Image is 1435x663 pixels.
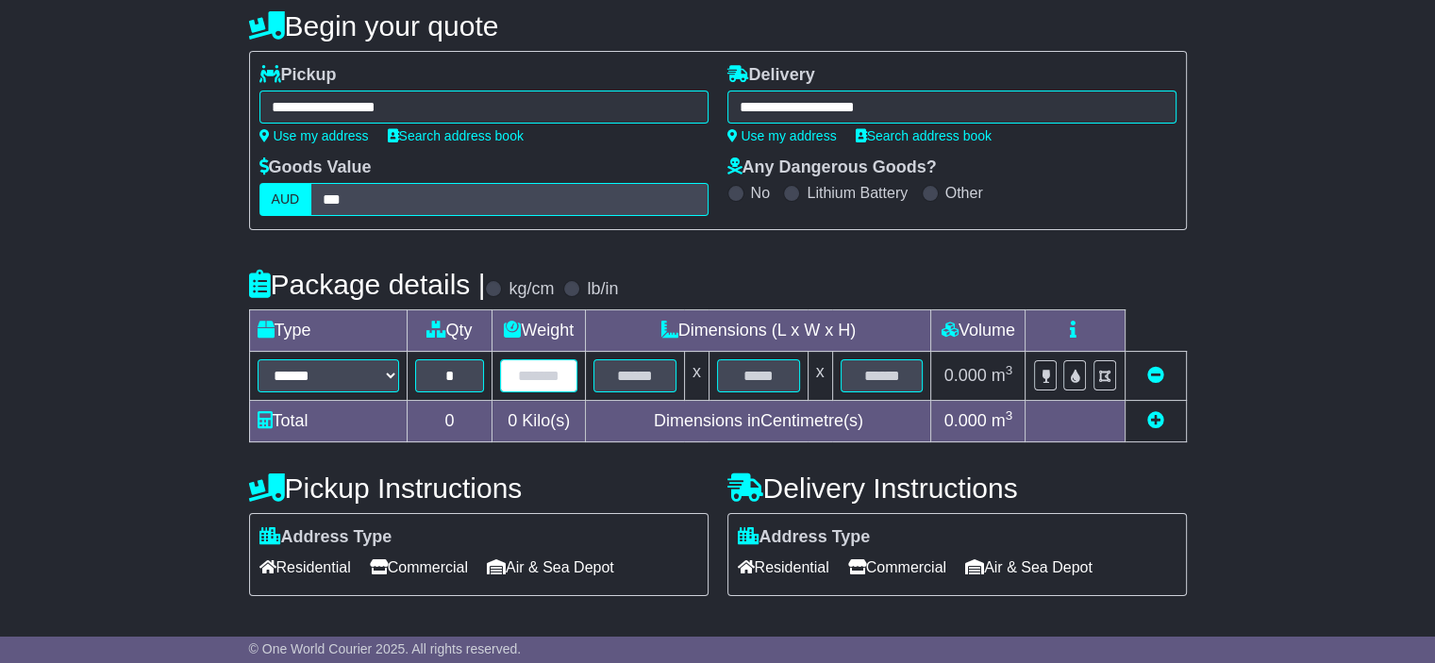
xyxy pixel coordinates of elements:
span: Air & Sea Depot [965,553,1093,582]
td: Qty [407,310,492,352]
a: Search address book [856,128,992,143]
a: Use my address [727,128,837,143]
td: x [808,352,832,401]
span: m [992,366,1013,385]
span: Commercial [848,553,946,582]
td: Total [249,401,407,442]
span: 0.000 [944,411,987,430]
label: Address Type [738,527,871,548]
span: 0 [508,411,517,430]
span: Air & Sea Depot [487,553,614,582]
h4: Begin your quote [249,10,1187,41]
td: Dimensions in Centimetre(s) [586,401,931,442]
h4: Pickup Instructions [249,472,709,504]
td: 0 [407,401,492,442]
a: Remove this item [1147,366,1164,385]
td: Volume [931,310,1026,352]
span: Residential [738,553,829,582]
td: Kilo(s) [492,401,586,442]
label: lb/in [587,279,618,300]
span: 0.000 [944,366,987,385]
sup: 3 [1006,408,1013,423]
h4: Delivery Instructions [727,472,1187,504]
label: kg/cm [509,279,554,300]
label: AUD [259,183,312,216]
label: Goods Value [259,157,372,178]
span: Residential [259,553,351,582]
label: Other [945,184,983,202]
label: Delivery [727,65,815,86]
a: Use my address [259,128,369,143]
label: Any Dangerous Goods? [727,157,937,178]
span: m [992,411,1013,430]
a: Search address book [388,128,524,143]
td: Dimensions (L x W x H) [586,310,931,352]
label: Address Type [259,527,392,548]
td: Weight [492,310,586,352]
sup: 3 [1006,363,1013,377]
span: Commercial [370,553,468,582]
label: Lithium Battery [807,184,908,202]
label: No [751,184,770,202]
td: x [684,352,709,401]
h4: Package details | [249,269,486,300]
span: © One World Courier 2025. All rights reserved. [249,641,522,656]
a: Add new item [1147,411,1164,430]
label: Pickup [259,65,337,86]
td: Type [249,310,407,352]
